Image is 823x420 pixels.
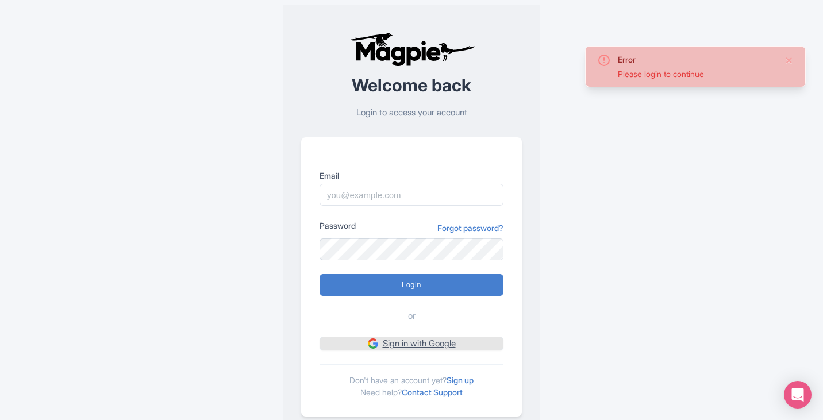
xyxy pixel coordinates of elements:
label: Email [320,169,503,182]
a: Sign in with Google [320,337,503,351]
div: Open Intercom Messenger [784,381,812,409]
div: Don't have an account yet? Need help? [320,364,503,398]
a: Contact Support [402,387,463,397]
a: Forgot password? [437,222,503,234]
p: Login to access your account [301,106,522,120]
input: Login [320,274,503,296]
div: Error [618,53,775,65]
label: Password [320,219,356,232]
img: google.svg [368,338,378,349]
h2: Welcome back [301,76,522,95]
span: or [408,310,416,323]
button: Close [784,53,794,67]
div: Please login to continue [618,68,775,80]
img: logo-ab69f6fb50320c5b225c76a69d11143b.png [347,32,476,67]
input: you@example.com [320,184,503,206]
a: Sign up [447,375,474,385]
